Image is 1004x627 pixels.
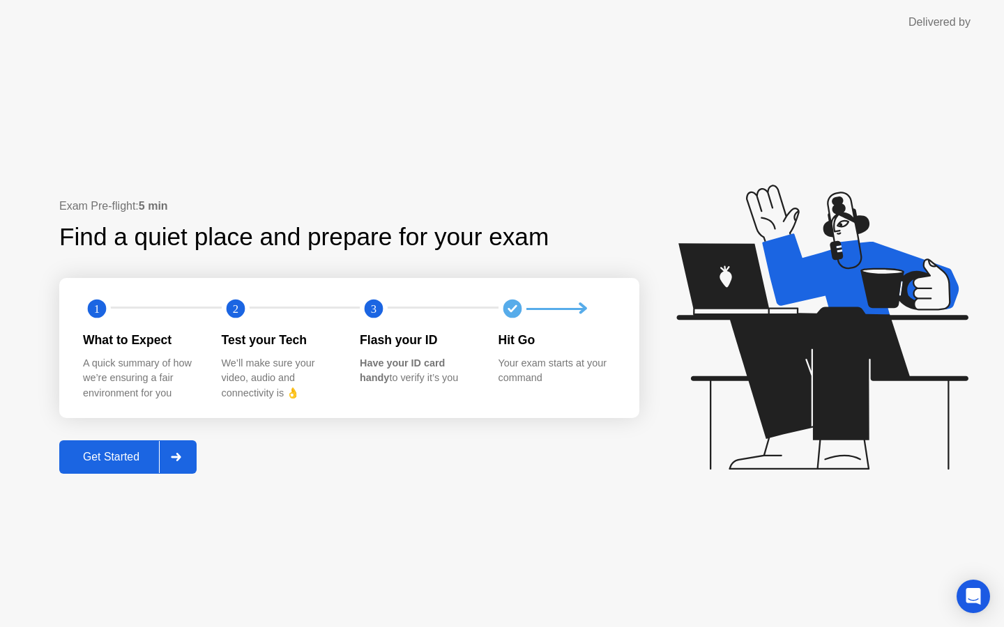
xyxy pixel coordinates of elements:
[59,198,639,215] div: Exam Pre-flight:
[957,580,990,613] div: Open Intercom Messenger
[139,200,168,212] b: 5 min
[59,440,197,474] button: Get Started
[83,331,199,349] div: What to Expect
[222,356,338,401] div: We’ll make sure your video, audio and connectivity is 👌
[360,331,476,349] div: Flash your ID
[63,451,159,463] div: Get Started
[499,356,615,386] div: Your exam starts at your command
[499,331,615,349] div: Hit Go
[94,302,100,316] text: 1
[232,302,238,316] text: 2
[222,331,338,349] div: Test your Tech
[371,302,376,316] text: 3
[83,356,199,401] div: A quick summary of how we’re ensuring a fair environment for you
[59,219,551,256] div: Find a quiet place and prepare for your exam
[862,14,979,30] img: Delivered by Rosalyn
[792,14,854,31] div: Delivered by
[360,357,445,384] b: Have your ID card handy
[360,356,476,386] div: to verify it’s you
